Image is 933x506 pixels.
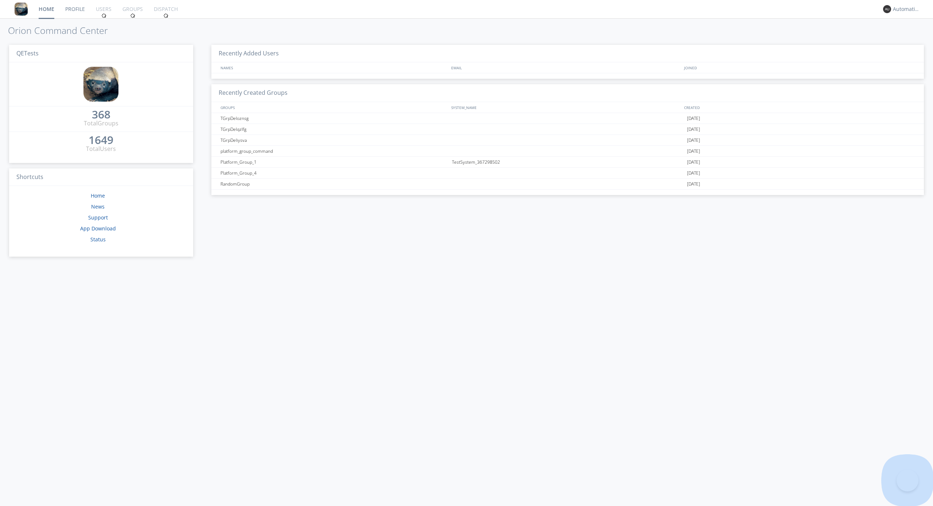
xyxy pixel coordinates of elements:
img: spin.svg [163,13,168,18]
div: EMAIL [449,62,682,73]
img: 373638.png [883,5,891,13]
a: Platform_Group_4[DATE] [211,168,924,179]
span: [DATE] [687,135,700,146]
div: TestSystem_367298502 [450,157,685,167]
span: [DATE] [687,146,700,157]
div: Total Users [86,145,116,153]
a: TGrpDeliysva[DATE] [211,135,924,146]
a: Home [91,192,105,199]
h3: Shortcuts [9,168,193,186]
div: GROUPS [219,102,448,113]
a: App Download [80,225,116,232]
div: 368 [92,111,110,118]
span: [DATE] [687,179,700,190]
div: CREATED [682,102,917,113]
img: spin.svg [101,13,106,18]
a: Status [90,236,106,243]
a: RandomGroup[DATE] [211,179,924,190]
span: [DATE] [687,168,700,179]
a: TGrpDelqzlfg[DATE] [211,124,924,135]
span: [DATE] [687,157,700,168]
a: 368 [92,111,110,119]
h3: Recently Created Groups [211,84,924,102]
div: platform_group_command [219,146,450,156]
div: TGrpDelqzlfg [219,124,450,135]
div: SYSTEM_NAME [449,102,682,113]
a: Platform_Group_1TestSystem_367298502[DATE] [211,157,924,168]
a: 1649 [89,136,113,145]
h3: Recently Added Users [211,45,924,63]
span: QETests [16,49,39,57]
img: spin.svg [130,13,135,18]
div: TGrpDeloznsg [219,113,450,124]
div: Platform_Group_4 [219,168,450,178]
div: TGrpDeliysva [219,135,450,145]
img: 8ff700cf5bab4eb8a436322861af2272 [15,3,28,16]
div: Platform_Group_1 [219,157,450,167]
a: Support [88,214,108,221]
div: NAMES [219,62,448,73]
a: News [91,203,105,210]
div: Total Groups [84,119,118,128]
iframe: Toggle Customer Support [897,470,918,491]
img: 8ff700cf5bab4eb8a436322861af2272 [83,67,118,102]
div: JOINED [682,62,917,73]
span: [DATE] [687,113,700,124]
div: RandomGroup [219,179,450,189]
div: 1649 [89,136,113,144]
span: [DATE] [687,124,700,135]
a: TGrpDeloznsg[DATE] [211,113,924,124]
a: platform_group_command[DATE] [211,146,924,157]
div: Automation+0004 [893,5,920,13]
